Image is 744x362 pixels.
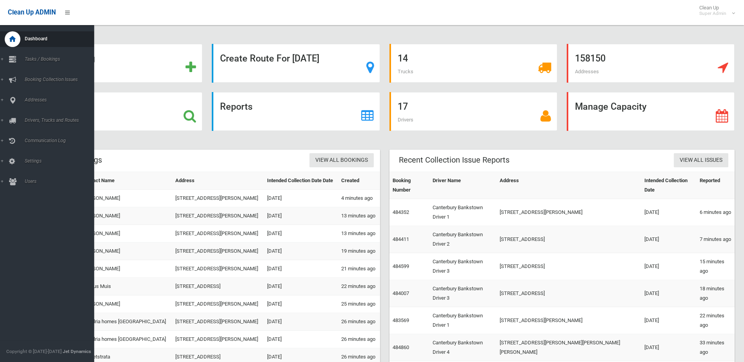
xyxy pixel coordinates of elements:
[429,280,497,307] td: Canterbury Bankstown Driver 3
[22,77,100,82] span: Booking Collection Issues
[172,225,264,243] td: [STREET_ADDRESS][PERSON_NAME]
[172,260,264,278] td: [STREET_ADDRESS][PERSON_NAME]
[264,331,338,348] td: [DATE]
[22,158,100,164] span: Settings
[338,172,380,190] th: Created
[695,5,734,16] span: Clean Up
[393,344,409,350] a: 484860
[398,53,408,64] strong: 14
[429,226,497,253] td: Canterbury Bankstown Driver 2
[212,92,380,131] a: Reports
[674,153,728,168] a: View All Issues
[398,69,413,74] span: Trucks
[264,243,338,260] td: [DATE]
[172,295,264,313] td: [STREET_ADDRESS][PERSON_NAME]
[79,260,172,278] td: [PERSON_NAME]
[497,307,641,334] td: [STREET_ADDRESS][PERSON_NAME]
[567,44,735,83] a: 158150 Addresses
[497,334,641,361] td: [STREET_ADDRESS][PERSON_NAME][PERSON_NAME][PERSON_NAME]
[398,101,408,112] strong: 17
[220,53,319,64] strong: Create Route For [DATE]
[172,278,264,295] td: [STREET_ADDRESS]
[172,331,264,348] td: [STREET_ADDRESS][PERSON_NAME]
[338,278,380,295] td: 22 minutes ago
[393,317,409,323] a: 483569
[697,253,735,280] td: 15 minutes ago
[398,117,413,123] span: Drivers
[338,331,380,348] td: 26 minutes ago
[264,313,338,331] td: [DATE]
[22,179,100,184] span: Users
[172,172,264,190] th: Address
[79,295,172,313] td: [PERSON_NAME]
[264,190,338,207] td: [DATE]
[79,190,172,207] td: [PERSON_NAME]
[641,199,697,226] td: [DATE]
[575,69,599,74] span: Addresses
[338,260,380,278] td: 21 minutes ago
[389,172,430,199] th: Booking Number
[79,313,172,331] td: Alandria homes [GEOGRAPHIC_DATA]
[172,313,264,331] td: [STREET_ADDRESS][PERSON_NAME]
[641,307,697,334] td: [DATE]
[264,225,338,243] td: [DATE]
[697,172,735,199] th: Reported
[393,236,409,242] a: 484411
[35,44,202,83] a: Add Booking
[264,260,338,278] td: [DATE]
[172,190,264,207] td: [STREET_ADDRESS][PERSON_NAME]
[393,209,409,215] a: 484352
[338,207,380,225] td: 13 minutes ago
[79,172,172,190] th: Contact Name
[393,263,409,269] a: 484599
[497,172,641,199] th: Address
[264,172,338,190] th: Intended Collection Date Date
[264,207,338,225] td: [DATE]
[641,172,697,199] th: Intended Collection Date
[641,334,697,361] td: [DATE]
[641,280,697,307] td: [DATE]
[172,207,264,225] td: [STREET_ADDRESS][PERSON_NAME]
[389,92,557,131] a: 17 Drivers
[79,331,172,348] td: Alandria homes [GEOGRAPHIC_DATA]
[22,56,100,62] span: Tasks / Bookings
[6,349,62,354] span: Copyright © [DATE]-[DATE]
[35,92,202,131] a: Search
[641,253,697,280] td: [DATE]
[429,172,497,199] th: Driver Name
[567,92,735,131] a: Manage Capacity
[79,207,172,225] td: [PERSON_NAME]
[697,280,735,307] td: 18 minutes ago
[429,253,497,280] td: Canterbury Bankstown Driver 3
[22,97,100,103] span: Addresses
[641,226,697,253] td: [DATE]
[699,11,726,16] small: Super Admin
[63,349,91,354] strong: Jet Dynamics
[697,307,735,334] td: 22 minutes ago
[212,44,380,83] a: Create Route For [DATE]
[264,278,338,295] td: [DATE]
[575,101,646,112] strong: Manage Capacity
[497,253,641,280] td: [STREET_ADDRESS]
[22,118,100,123] span: Drivers, Trucks and Routes
[79,225,172,243] td: [PERSON_NAME]
[338,295,380,313] td: 25 minutes ago
[8,9,56,16] span: Clean Up ADMIN
[264,295,338,313] td: [DATE]
[697,226,735,253] td: 7 minutes ago
[389,44,557,83] a: 14 Trucks
[429,199,497,226] td: Canterbury Bankstown Driver 1
[79,278,172,295] td: Firdaus Muis
[389,152,519,168] header: Recent Collection Issue Reports
[79,243,172,260] td: [PERSON_NAME]
[338,243,380,260] td: 19 minutes ago
[22,138,100,143] span: Communication Log
[429,307,497,334] td: Canterbury Bankstown Driver 1
[497,199,641,226] td: [STREET_ADDRESS][PERSON_NAME]
[429,334,497,361] td: Canterbury Bankstown Driver 4
[338,225,380,243] td: 13 minutes ago
[497,226,641,253] td: [STREET_ADDRESS]
[575,53,606,64] strong: 158150
[393,290,409,296] a: 484007
[22,36,100,42] span: Dashboard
